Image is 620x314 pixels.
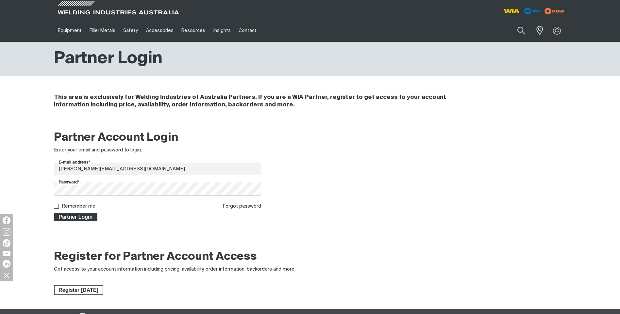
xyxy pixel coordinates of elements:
[54,285,103,295] a: Register Today
[62,204,95,209] label: Remember me
[55,213,97,221] span: Partner Login
[502,23,532,38] input: Product name or item number...
[223,204,261,209] a: Forgot password
[3,251,10,256] img: YouTube
[510,23,532,38] button: Search products
[86,19,119,42] a: Filler Metals
[54,267,295,272] span: Get access to your account information including pricing, availability, order information, backor...
[119,19,142,42] a: Safety
[55,285,103,295] span: Register [DATE]
[543,6,566,16] img: miller
[54,19,86,42] a: Equipment
[3,228,10,236] img: Instagram
[54,19,438,42] nav: Main
[142,19,177,42] a: Accessories
[235,19,260,42] a: Contact
[54,48,162,70] h1: Partner Login
[54,94,479,109] h4: This area is exclusively for Welding Industries of Australia Partners. If you are a WIA Partner, ...
[54,250,257,264] h2: Register for Partner Account Access
[54,131,261,145] h2: Partner Account Login
[54,147,261,154] div: Enter your email and password to login.
[54,213,98,221] button: Partner Login
[177,19,209,42] a: Resources
[3,260,10,268] img: LinkedIn
[3,239,10,247] img: TikTok
[3,216,10,224] img: Facebook
[209,19,234,42] a: Insights
[1,270,12,281] img: hide socials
